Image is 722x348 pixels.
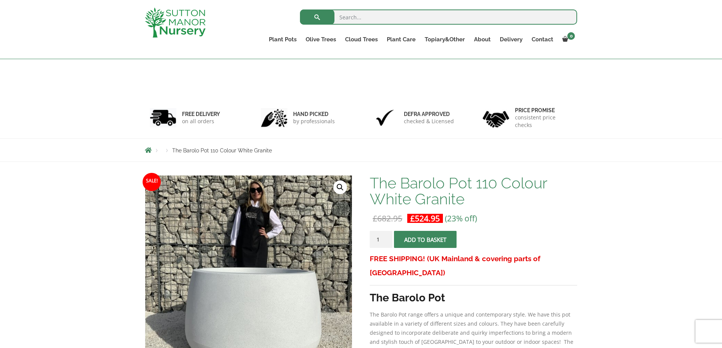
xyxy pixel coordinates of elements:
img: 1.jpg [150,108,176,127]
h1: The Barolo Pot 110 Colour White Granite [370,175,577,207]
p: checked & Licensed [404,118,454,125]
a: Cloud Trees [341,34,382,45]
strong: The Barolo Pot [370,292,445,304]
h6: Price promise [515,107,573,114]
h6: FREE DELIVERY [182,111,220,118]
span: The Barolo Pot 110 Colour White Granite [172,147,272,154]
img: 4.jpg [483,106,509,129]
span: £ [410,213,415,224]
span: (23% off) [445,213,477,224]
p: consistent price checks [515,114,573,129]
nav: Breadcrumbs [145,147,577,153]
h6: hand picked [293,111,335,118]
img: logo [145,8,206,38]
a: View full-screen image gallery [333,180,347,194]
span: £ [373,213,377,224]
a: Topiary&Other [420,34,469,45]
a: About [469,34,495,45]
img: 2.jpg [261,108,287,127]
img: 3.jpg [372,108,398,127]
a: Olive Trees [301,34,341,45]
p: by professionals [293,118,335,125]
span: Sale! [143,173,161,191]
a: Contact [527,34,558,45]
a: Plant Care [382,34,420,45]
span: 0 [567,32,575,40]
a: 0 [558,34,577,45]
p: on all orders [182,118,220,125]
input: Product quantity [370,231,392,248]
a: Plant Pots [264,34,301,45]
h3: FREE SHIPPING! (UK Mainland & covering parts of [GEOGRAPHIC_DATA]) [370,252,577,280]
a: Delivery [495,34,527,45]
bdi: 682.95 [373,213,402,224]
input: Search... [300,9,577,25]
button: Add to basket [394,231,457,248]
bdi: 524.95 [410,213,440,224]
h6: Defra approved [404,111,454,118]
